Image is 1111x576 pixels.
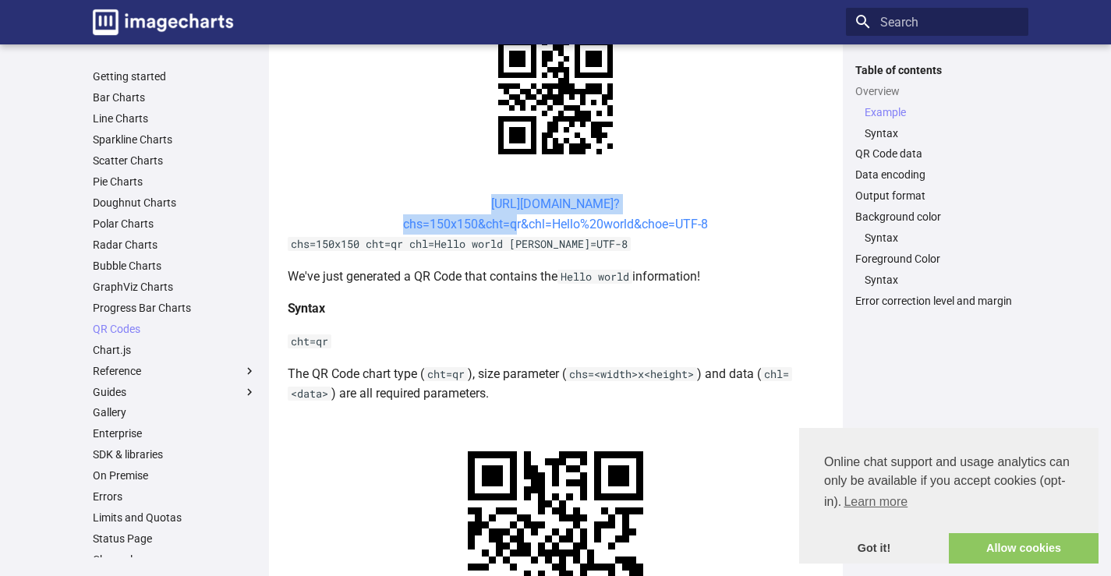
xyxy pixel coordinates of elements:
[841,490,910,514] a: learn more about cookies
[93,90,257,104] a: Bar Charts
[288,334,331,348] code: cht=qr
[855,273,1019,287] nav: Foreground Color
[799,533,949,564] a: dismiss cookie message
[855,252,1019,266] a: Foreground Color
[855,84,1019,98] a: Overview
[403,196,708,231] a: [URL][DOMAIN_NAME]?chs=150x150&cht=qr&chl=Hello%20world&choe=UTF-8
[424,367,468,381] code: cht=qr
[93,511,257,525] a: Limits and Quotas
[93,301,257,315] a: Progress Bar Charts
[855,210,1019,224] a: Background color
[93,238,257,252] a: Radar Charts
[93,364,257,378] label: Reference
[93,196,257,210] a: Doughnut Charts
[846,8,1028,36] input: Search
[93,154,257,168] a: Scatter Charts
[93,111,257,125] a: Line Charts
[566,367,697,381] code: chs=<width>x<height>
[855,231,1019,245] nav: Background color
[855,105,1019,140] nav: Overview
[824,453,1074,514] span: Online chat support and usage analytics can only be available if you accept cookies (opt-in).
[93,133,257,147] a: Sparkline Charts
[93,175,257,189] a: Pie Charts
[855,147,1019,161] a: QR Code data
[865,231,1019,245] a: Syntax
[865,105,1019,119] a: Example
[846,63,1028,77] label: Table of contents
[93,468,257,482] a: On Premise
[93,69,257,83] a: Getting started
[288,299,824,319] h4: Syntax
[288,267,824,287] p: We've just generated a QR Code that contains the information!
[865,126,1019,140] a: Syntax
[93,9,233,35] img: logo
[799,428,1099,564] div: cookieconsent
[855,168,1019,182] a: Data encoding
[557,270,632,284] code: Hello world
[93,385,257,399] label: Guides
[93,280,257,294] a: GraphViz Charts
[288,364,824,404] p: The QR Code chart type ( ), size parameter ( ) and data ( ) are all required parameters.
[865,273,1019,287] a: Syntax
[93,322,257,336] a: QR Codes
[93,553,257,567] a: Changelog
[93,447,257,461] a: SDK & libraries
[93,405,257,419] a: Gallery
[87,3,239,41] a: Image-Charts documentation
[855,294,1019,308] a: Error correction level and margin
[93,259,257,273] a: Bubble Charts
[93,489,257,504] a: Errors
[93,217,257,231] a: Polar Charts
[288,237,631,251] code: chs=150x150 cht=qr chl=Hello world [PERSON_NAME]=UTF-8
[855,189,1019,203] a: Output format
[93,343,257,357] a: Chart.js
[93,532,257,546] a: Status Page
[949,533,1099,564] a: allow cookies
[471,12,640,182] img: chart
[93,426,257,440] a: Enterprise
[846,63,1028,309] nav: Table of contents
